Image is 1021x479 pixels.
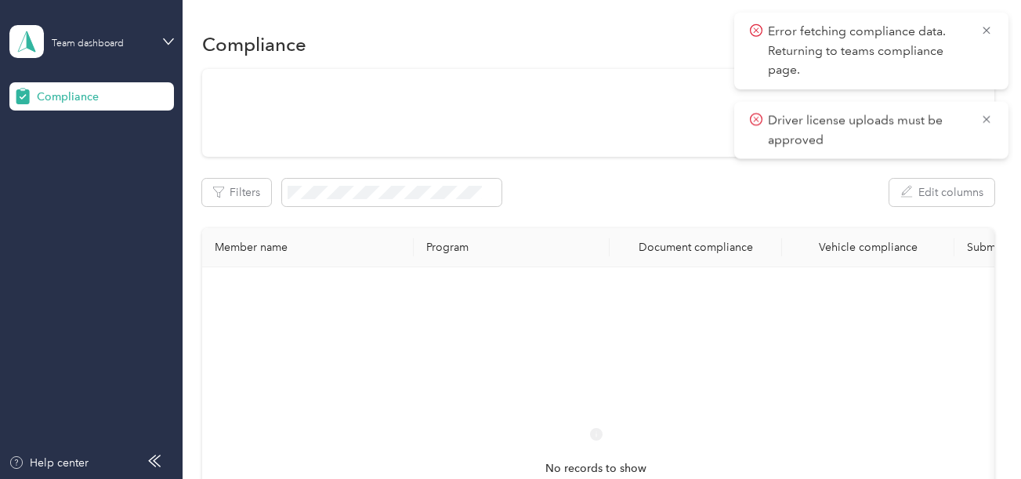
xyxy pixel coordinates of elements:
div: Document compliance [622,241,769,254]
span: No records to show [545,460,646,477]
span: Compliance [37,89,99,105]
th: Member name [202,228,414,267]
button: Help center [9,455,89,471]
h1: Compliance [202,36,306,53]
th: Program [414,228,610,267]
button: Filters [202,179,271,206]
p: Driver license uploads must be approved [768,111,969,149]
div: Vehicle compliance [795,241,942,254]
iframe: Everlance-gr Chat Button Frame [933,391,1021,479]
p: Error fetching compliance data. Returning to teams compliance page. [768,22,969,80]
button: Edit columns [889,179,994,206]
div: Team dashboard [52,39,124,49]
